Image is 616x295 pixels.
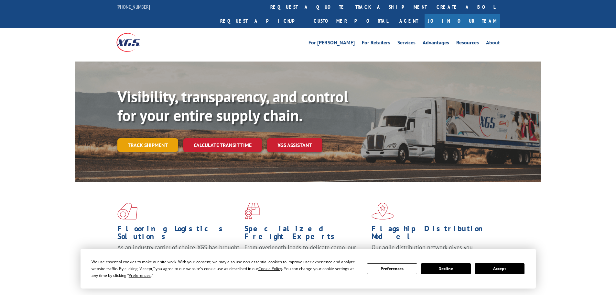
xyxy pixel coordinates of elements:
[244,244,367,272] p: From overlength loads to delicate cargo, our experienced staff knows the best way to move your fr...
[117,244,239,267] span: As an industry carrier of choice, XGS has brought innovation and dedication to flooring logistics...
[129,273,151,278] span: Preferences
[116,4,150,10] a: [PHONE_NUMBER]
[117,203,137,220] img: xgs-icon-total-supply-chain-intelligence-red
[425,14,500,28] a: Join Our Team
[421,263,471,274] button: Decline
[372,244,491,259] span: Our agile distribution network gives you nationwide inventory management on demand.
[183,138,262,152] a: Calculate transit time
[475,263,524,274] button: Accept
[372,203,394,220] img: xgs-icon-flagship-distribution-model-red
[367,263,417,274] button: Preferences
[309,14,393,28] a: Customer Portal
[117,225,240,244] h1: Flooring Logistics Solutions
[393,14,425,28] a: Agent
[372,225,494,244] h1: Flagship Distribution Model
[397,40,416,47] a: Services
[486,40,500,47] a: About
[362,40,390,47] a: For Retailers
[244,225,367,244] h1: Specialized Freight Experts
[81,249,536,289] div: Cookie Consent Prompt
[215,14,309,28] a: Request a pickup
[244,203,260,220] img: xgs-icon-focused-on-flooring-red
[258,266,282,271] span: Cookie Policy
[308,40,355,47] a: For [PERSON_NAME]
[117,138,178,152] a: Track shipment
[117,86,348,125] b: Visibility, transparency, and control for your entire supply chain.
[267,138,322,152] a: XGS ASSISTANT
[456,40,479,47] a: Resources
[92,258,359,279] div: We use essential cookies to make our site work. With your consent, we may also use non-essential ...
[423,40,449,47] a: Advantages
